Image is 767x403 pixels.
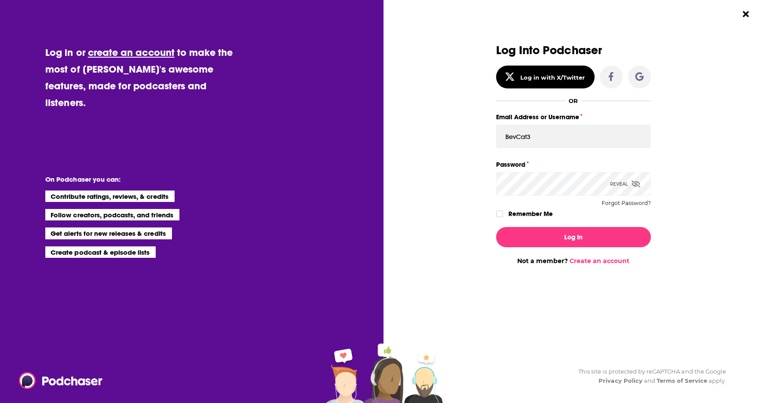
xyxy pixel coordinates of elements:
[45,246,156,258] li: Create podcast & episode lists
[602,200,651,206] button: Forgot Password?
[45,227,172,239] li: Get alerts for new releases & credits
[496,66,595,88] button: Log in with X/Twitter
[599,377,643,384] a: Privacy Policy
[45,175,221,183] li: On Podchaser you can:
[496,257,651,265] div: Not a member?
[19,372,103,389] img: Podchaser - Follow, Share and Rate Podcasts
[496,159,651,170] label: Password
[496,227,651,247] button: Log In
[45,209,179,220] li: Follow creators, podcasts, and friends
[496,125,651,148] input: Email Address or Username
[570,257,629,265] a: Create an account
[571,367,726,385] div: This site is protected by reCAPTCHA and the Google and apply.
[45,191,175,202] li: Contribute ratings, reviews, & credits
[657,377,707,384] a: Terms of Service
[508,208,553,220] label: Remember Me
[496,111,651,123] label: Email Address or Username
[496,44,651,57] h3: Log Into Podchaser
[569,97,578,104] div: OR
[520,74,585,81] div: Log in with X/Twitter
[738,6,754,22] button: Close Button
[610,172,640,196] div: Reveal
[88,46,175,59] a: create an account
[19,372,96,389] a: Podchaser - Follow, Share and Rate Podcasts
